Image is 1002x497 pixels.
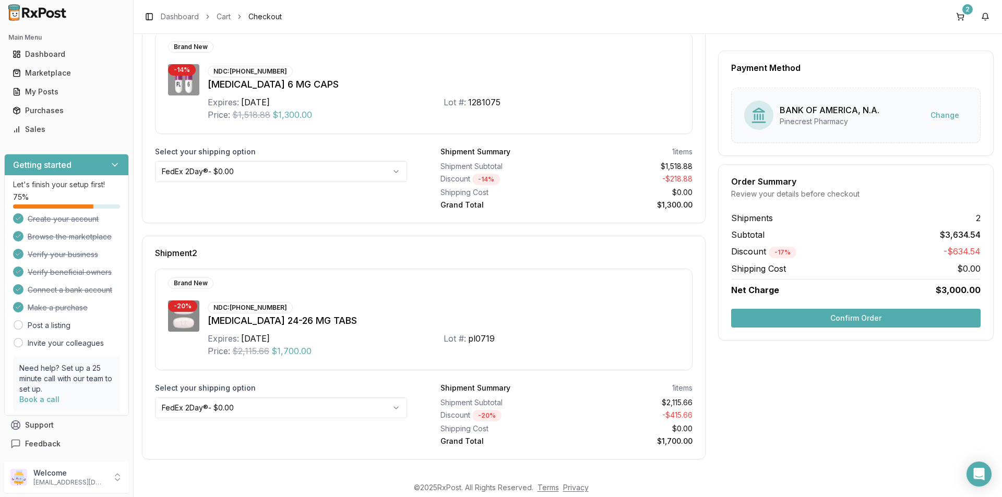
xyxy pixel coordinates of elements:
button: 2 [952,8,969,25]
label: Select your shipping option [155,383,407,393]
a: Invite your colleagues [28,338,104,348]
div: 1 items [672,383,693,393]
a: Book a call [19,395,59,404]
button: Support [4,416,129,434]
a: Sales [8,120,125,139]
div: Payment Method [731,64,981,72]
img: Vraylar 6 MG CAPS [168,64,199,95]
div: $1,518.88 [571,161,693,172]
div: - 17 % [769,247,796,258]
span: Subtotal [731,228,765,241]
button: Dashboard [4,46,129,63]
button: Purchases [4,102,129,119]
a: Terms [538,483,559,492]
div: $1,700.00 [571,436,693,446]
div: My Posts [13,87,121,97]
span: Checkout [248,11,282,22]
span: $0.00 [957,262,981,275]
nav: breadcrumb [161,11,282,22]
div: Lot #: [444,96,466,108]
span: Discount [731,246,796,257]
a: Purchases [8,101,125,120]
h3: Getting started [13,159,71,171]
span: Shipment 2 [155,249,197,257]
span: Net Charge [731,285,779,295]
span: Shipping Cost [731,262,786,275]
div: Grand Total [440,200,563,210]
button: Marketplace [4,65,129,81]
span: $1,300.00 [272,108,312,121]
span: Verify beneficial owners [28,267,112,277]
div: [MEDICAL_DATA] 24-26 MG TABS [208,313,679,328]
button: My Posts [4,83,129,100]
div: [DATE] [241,96,270,108]
span: $3,634.54 [940,228,981,241]
div: NDC: [PHONE_NUMBER] [208,302,293,313]
div: Open Intercom Messenger [967,462,992,487]
div: - 14 % [168,64,196,76]
button: Sales [4,121,129,138]
div: 1 items [672,147,693,157]
p: Welcome [33,468,106,478]
span: $2,115.66 [232,345,269,357]
div: Discount [440,410,563,421]
img: User avatar [10,469,27,486]
a: Post a listing [28,320,70,331]
div: BANK OF AMERICA, N.A. [780,104,879,116]
img: Entresto 24-26 MG TABS [168,300,199,332]
div: Discount [440,174,563,185]
div: NDC: [PHONE_NUMBER] [208,66,293,77]
span: Verify your business [28,249,98,260]
button: Confirm Order [731,309,981,328]
div: Marketplace [13,68,121,78]
a: Marketplace [8,64,125,82]
div: - 14 % [472,174,500,185]
div: Brand New [168,41,213,53]
label: Select your shipping option [155,147,407,157]
span: 75 % [13,192,29,202]
button: Change [922,106,968,125]
span: Create your account [28,214,99,224]
div: Expires: [208,332,239,345]
h2: Main Menu [8,33,125,42]
a: Cart [217,11,231,22]
div: $1,300.00 [571,200,693,210]
button: Feedback [4,434,129,453]
div: - 20 % [168,300,197,312]
a: My Posts [8,82,125,101]
div: Price: [208,108,230,121]
a: Dashboard [8,45,125,64]
div: Sales [13,124,121,135]
span: Shipments [731,212,773,224]
div: - $415.66 [571,410,693,421]
div: 1281075 [468,96,500,108]
div: [MEDICAL_DATA] 6 MG CAPS [208,77,679,92]
div: 2 [962,4,973,15]
span: Feedback [25,439,61,449]
div: Dashboard [13,49,121,59]
div: - 20 % [472,410,502,421]
span: -$634.54 [944,245,981,258]
span: Make a purchase [28,302,88,313]
div: pl0719 [468,332,495,345]
div: Pinecrest Pharmacy [780,116,879,127]
span: $1,518.88 [232,108,270,121]
span: 2 [976,212,981,224]
div: [DATE] [241,332,270,345]
span: Connect a bank account [28,285,112,295]
div: Purchases [13,105,121,116]
div: Shipment Summary [440,383,510,393]
span: $3,000.00 [936,284,981,296]
p: Let's finish your setup first! [13,179,120,190]
div: Shipment Subtotal [440,397,563,408]
span: $1,700.00 [271,345,312,357]
div: Order Summary [731,177,981,186]
div: $0.00 [571,187,693,198]
div: $2,115.66 [571,397,693,408]
div: Expires: [208,96,239,108]
div: Review your details before checkout [731,189,981,199]
p: [EMAIL_ADDRESS][DOMAIN_NAME] [33,478,106,487]
div: Price: [208,345,230,357]
a: Privacy [563,483,589,492]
